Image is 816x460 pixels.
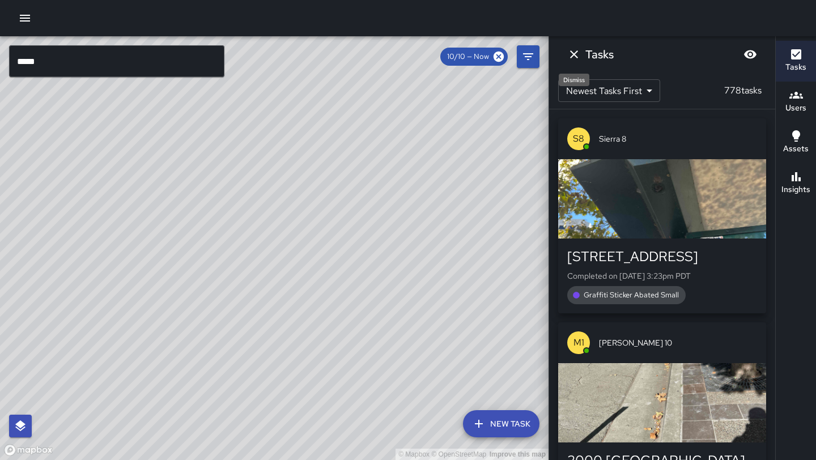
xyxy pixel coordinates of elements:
h6: Assets [783,143,809,155]
div: Dismiss [559,74,589,86]
button: Blur [739,43,762,66]
button: Tasks [776,41,816,82]
button: Filters [517,45,539,68]
div: Newest Tasks First [558,79,660,102]
h6: Tasks [585,45,614,63]
span: [PERSON_NAME] 10 [599,337,757,348]
span: 10/10 — Now [440,51,496,62]
h6: Insights [781,184,810,196]
span: Graffiti Sticker Abated Small [577,289,686,301]
p: M1 [573,336,584,350]
div: 10/10 — Now [440,48,508,66]
h6: Users [785,102,806,114]
button: Dismiss [563,43,585,66]
button: Insights [776,163,816,204]
button: Assets [776,122,816,163]
button: S8Sierra 8[STREET_ADDRESS]Completed on [DATE] 3:23pm PDTGraffiti Sticker Abated Small [558,118,766,313]
button: Users [776,82,816,122]
p: Completed on [DATE] 3:23pm PDT [567,270,757,282]
div: [STREET_ADDRESS] [567,248,757,266]
span: Sierra 8 [599,133,757,144]
button: New Task [463,410,539,437]
p: S8 [573,132,584,146]
h6: Tasks [785,61,806,74]
p: 778 tasks [720,84,766,97]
